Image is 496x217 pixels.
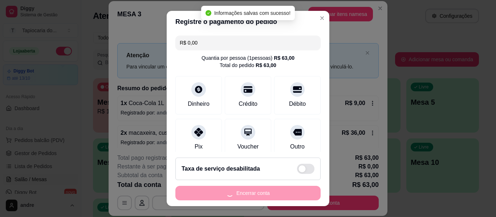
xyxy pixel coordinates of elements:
span: Informações salvas com sucesso! [214,10,290,16]
button: Close [316,12,328,24]
div: Voucher [237,142,259,151]
div: Pix [195,142,203,151]
div: R$ 63,00 [274,54,294,62]
h2: Taxa de serviço desabilitada [182,164,260,173]
div: Débito [289,100,306,108]
div: R$ 63,00 [256,62,276,69]
span: check-circle [206,10,211,16]
div: Quantia por pessoa ( 1 pessoas) [202,54,294,62]
header: Registre o pagamento do pedido [167,11,329,33]
input: Ex.: hambúrguer de cordeiro [180,36,316,50]
div: Dinheiro [188,100,210,108]
div: Total do pedido [220,62,276,69]
div: Crédito [239,100,257,108]
div: Outro [290,142,305,151]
